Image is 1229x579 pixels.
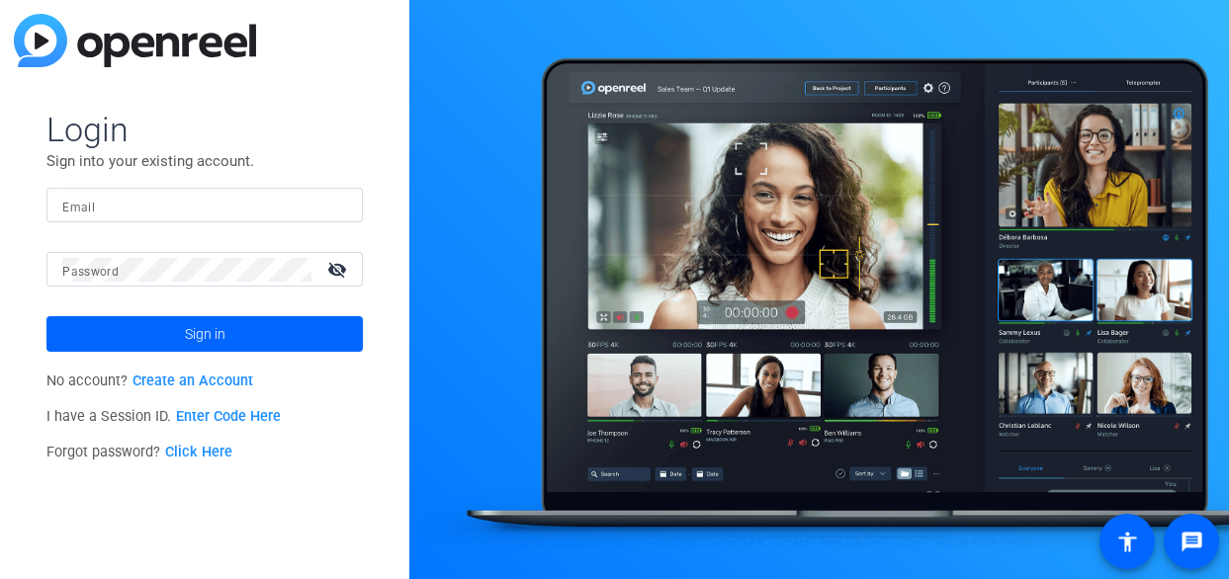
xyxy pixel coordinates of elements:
a: Create an Account [132,372,253,389]
span: I have a Session ID. [46,408,281,425]
span: No account? [46,372,253,389]
mat-label: Password [62,265,119,279]
button: Sign in [46,316,363,352]
mat-icon: accessibility [1115,530,1139,553]
p: Sign into your existing account. [46,150,363,172]
mat-label: Email [62,201,95,214]
span: Forgot password? [46,444,232,460]
span: Login [46,109,363,150]
input: Enter Email Address [62,194,347,217]
a: Click Here [165,444,232,460]
mat-icon: visibility_off [315,255,363,284]
a: Enter Code Here [176,408,281,425]
span: Sign in [185,309,225,359]
img: blue-gradient.svg [14,14,256,67]
mat-icon: message [1180,530,1203,553]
